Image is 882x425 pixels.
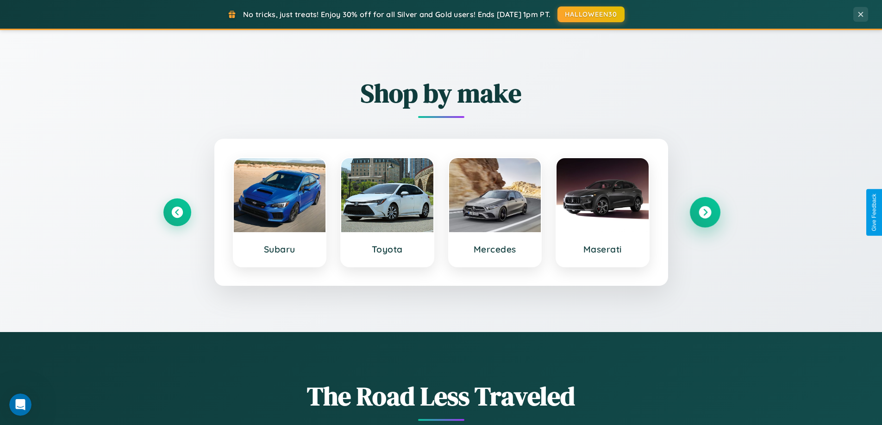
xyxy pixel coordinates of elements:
[350,244,424,255] h3: Toyota
[458,244,532,255] h3: Mercedes
[566,244,639,255] h3: Maserati
[871,194,877,231] div: Give Feedback
[163,378,719,414] h1: The Road Less Traveled
[9,394,31,416] iframe: Intercom live chat
[243,10,550,19] span: No tricks, just treats! Enjoy 30% off for all Silver and Gold users! Ends [DATE] 1pm PT.
[243,244,317,255] h3: Subaru
[557,6,625,22] button: HALLOWEEN30
[163,75,719,111] h2: Shop by make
